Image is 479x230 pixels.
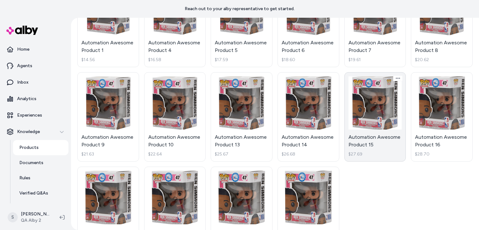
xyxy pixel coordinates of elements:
[3,91,68,106] a: Analytics
[19,144,39,151] p: Products
[13,140,68,155] a: Products
[21,211,49,217] p: [PERSON_NAME]
[77,72,139,162] a: Automation Awesome Product 9Automation Awesome Product 9$21.63
[6,26,38,35] img: alby Logo
[344,72,406,162] a: Automation Awesome Product 15Automation Awesome Product 15$27.69
[17,112,42,118] p: Experiences
[17,96,36,102] p: Analytics
[13,186,68,201] a: Verified Q&As
[17,79,29,86] p: Inbox
[411,72,473,162] a: Automation Awesome Product 16Automation Awesome Product 16$28.70
[4,207,54,227] button: S[PERSON_NAME]QA Alby 2
[3,108,68,123] a: Experiences
[8,212,18,222] span: S
[19,175,30,181] p: Rules
[144,72,206,162] a: Automation Awesome Product 10Automation Awesome Product 10$22.64
[13,170,68,186] a: Rules
[3,58,68,73] a: Agents
[17,129,40,135] p: Knowledge
[211,72,272,162] a: Automation Awesome Product 13Automation Awesome Product 13$25.67
[3,75,68,90] a: Inbox
[3,124,68,139] button: Knowledge
[13,155,68,170] a: Documents
[17,46,29,53] p: Home
[185,6,295,12] p: Reach out to your alby representative to get started.
[17,63,32,69] p: Agents
[19,190,48,196] p: Verified Q&As
[21,217,49,224] span: QA Alby 2
[19,160,43,166] p: Documents
[278,72,339,162] a: Automation Awesome Product 14Automation Awesome Product 14$26.68
[3,42,68,57] a: Home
